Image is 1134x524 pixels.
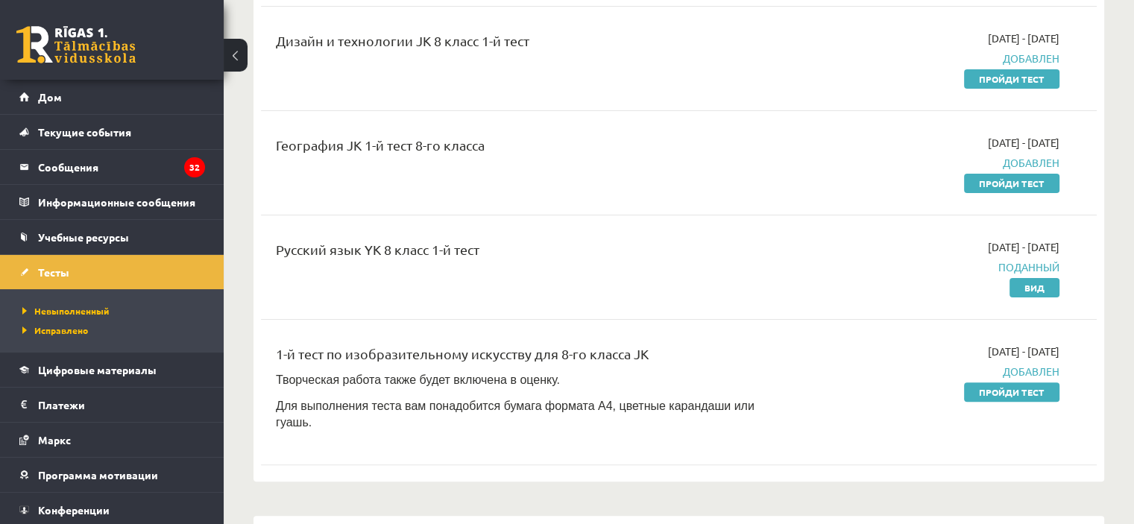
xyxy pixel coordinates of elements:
[19,150,205,184] a: Сообщения32
[1003,364,1059,378] font: Добавлен
[979,73,1045,85] font: Пройди тест
[998,260,1059,274] font: Поданный
[19,423,205,457] a: Маркс
[19,255,205,289] a: Тесты
[19,115,205,149] a: Текущие события
[38,503,110,517] font: Конференции
[988,31,1059,45] font: [DATE] - [DATE]
[34,324,88,336] font: Исправлено
[19,80,205,114] a: Дом
[964,174,1059,193] a: Пройди тест
[979,386,1045,398] font: Пройди тест
[964,382,1059,402] a: Пройди тест
[988,136,1059,149] font: [DATE] - [DATE]
[1003,51,1059,65] font: Добавлен
[1003,156,1059,169] font: Добавлен
[16,26,136,63] a: Рижская 1-я средняя школа заочного обучения
[964,69,1059,89] a: Пройди тест
[988,344,1059,358] font: [DATE] - [DATE]
[38,90,62,104] font: Дом
[988,240,1059,253] font: [DATE] - [DATE]
[38,468,158,482] font: Программа мотивации
[22,304,209,318] a: Невыполненный
[38,265,69,279] font: Тесты
[38,433,71,446] font: Маркс
[1024,282,1045,294] font: Вид
[276,346,649,362] font: 1-й тест по изобразительному искусству для 8-го класса JK
[19,353,205,387] a: Цифровые материалы
[38,160,98,174] font: Сообщения
[38,125,131,139] font: Текущие события
[276,242,479,257] font: Русский язык YK 8 класс 1-й тест
[38,195,195,209] font: Информационные сообщения
[276,137,485,153] font: География JK 1-й тест 8-го класса
[276,400,755,429] font: Для выполнения теста вам понадобится бумага формата А4, цветные карандаши или гуашь.
[19,185,205,219] a: Информационные сообщения
[19,458,205,492] a: Программа мотивации
[19,388,205,422] a: Платежи
[979,177,1045,189] font: Пройди тест
[189,161,200,173] font: 32
[34,305,109,317] font: Невыполненный
[1009,278,1059,297] a: Вид
[22,323,209,337] a: Исправлено
[38,363,157,376] font: Цифровые материалы
[38,398,85,411] font: Платежи
[276,373,560,386] font: Творческая работа также будет включена в оценку.
[38,230,129,244] font: Учебные ресурсы
[276,33,529,48] font: Дизайн и технологии JK 8 класс 1-й тест
[19,220,205,254] a: Учебные ресурсы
